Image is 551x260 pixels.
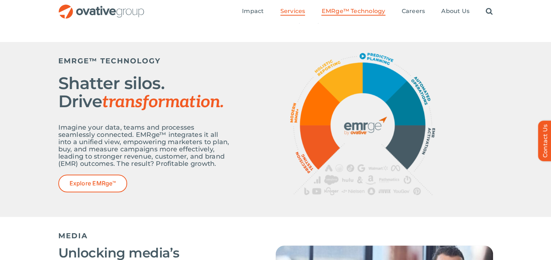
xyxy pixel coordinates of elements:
span: Services [280,8,305,15]
span: transformation. [102,92,224,112]
h2: Shatter silos. Drive [58,74,232,111]
span: Impact [242,8,264,15]
h5: MEDIA [58,231,493,240]
a: EMRge™ Technology [321,8,385,16]
a: Explore EMRge™ [58,175,127,192]
a: Impact [242,8,264,16]
span: Careers [402,8,425,15]
p: Imagine your data, teams and processes seamlessly connected. EMRge™ integrates it all into a unif... [58,124,232,167]
a: Careers [402,8,425,16]
h5: EMRGE™ TECHNOLOGY [58,56,232,65]
img: OG_EMRge_Overview_R4_EMRge_Graphic transparent [290,53,435,195]
span: EMRge™ Technology [321,8,385,15]
span: Explore EMRge™ [70,180,116,187]
a: About Us [441,8,469,16]
a: OG_Full_horizontal_RGB [58,4,145,11]
a: Search [486,8,493,16]
a: Services [280,8,305,16]
span: About Us [441,8,469,15]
